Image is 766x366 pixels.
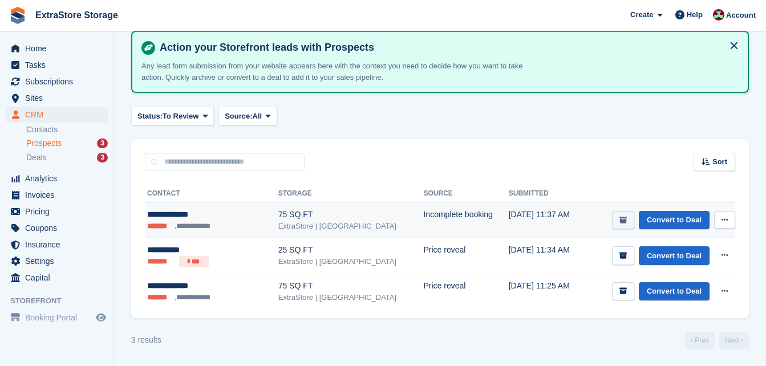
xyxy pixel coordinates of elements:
th: Source [423,185,508,203]
div: 3 [97,153,108,162]
nav: Page [683,332,751,349]
a: Convert to Deal [639,246,710,265]
button: Status: To Review [131,107,214,125]
button: Source: All [218,107,277,125]
a: menu [6,187,108,203]
span: Insurance [25,237,94,253]
span: Sort [712,156,727,168]
h4: Action your Storefront leads with Prospects [155,41,739,54]
div: 3 results [131,334,161,346]
td: [DATE] 11:25 AM [509,274,584,309]
span: Capital [25,270,94,286]
span: Booking Portal [25,310,94,326]
div: ExtraStore | [GEOGRAPHIC_DATA] [278,256,424,267]
span: Deals [26,152,47,163]
a: Deals 3 [26,152,108,164]
a: menu [6,40,108,56]
th: Storage [278,185,424,203]
a: menu [6,220,108,236]
a: menu [6,204,108,219]
span: Help [687,9,703,21]
p: Any lead form submission from your website appears here with the context you need to decide how y... [141,60,541,83]
a: Preview store [94,311,108,324]
a: menu [6,270,108,286]
div: 75 SQ FT [278,209,424,221]
span: To Review [163,111,198,122]
a: menu [6,57,108,73]
span: Tasks [25,57,94,73]
a: menu [6,253,108,269]
a: Convert to Deal [639,282,710,301]
span: Home [25,40,94,56]
span: Status: [137,111,163,122]
img: stora-icon-8386f47178a22dfd0bd8f6a31ec36ba5ce8667c1dd55bd0f319d3a0aa187defe.svg [9,7,26,24]
td: Incomplete booking [423,203,508,238]
span: Create [630,9,653,21]
a: menu [6,310,108,326]
a: menu [6,170,108,186]
span: Invoices [25,187,94,203]
span: Coupons [25,220,94,236]
a: Prospects 3 [26,137,108,149]
td: [DATE] 11:34 AM [509,238,584,274]
a: ExtraStore Storage [31,6,123,25]
span: Source: [225,111,252,122]
td: [DATE] 11:37 AM [509,203,584,238]
span: Subscriptions [25,74,94,90]
span: Storefront [10,295,114,307]
span: All [253,111,262,122]
th: Contact [145,185,278,203]
div: ExtraStore | [GEOGRAPHIC_DATA] [278,221,424,232]
span: Prospects [26,138,62,149]
span: Sites [25,90,94,106]
span: Account [726,10,756,21]
div: 25 SQ FT [278,244,424,256]
td: Price reveal [423,238,508,274]
a: Convert to Deal [639,211,710,230]
div: 3 [97,139,108,148]
span: Settings [25,253,94,269]
span: CRM [25,107,94,123]
a: Next [719,332,749,349]
a: menu [6,107,108,123]
a: Contacts [26,124,108,135]
a: menu [6,237,108,253]
a: menu [6,74,108,90]
span: Analytics [25,170,94,186]
a: Previous [685,332,715,349]
span: Pricing [25,204,94,219]
div: ExtraStore | [GEOGRAPHIC_DATA] [278,292,424,303]
img: Chelsea Parker [713,9,724,21]
div: 75 SQ FT [278,280,424,292]
th: Submitted [509,185,584,203]
td: Price reveal [423,274,508,309]
a: menu [6,90,108,106]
